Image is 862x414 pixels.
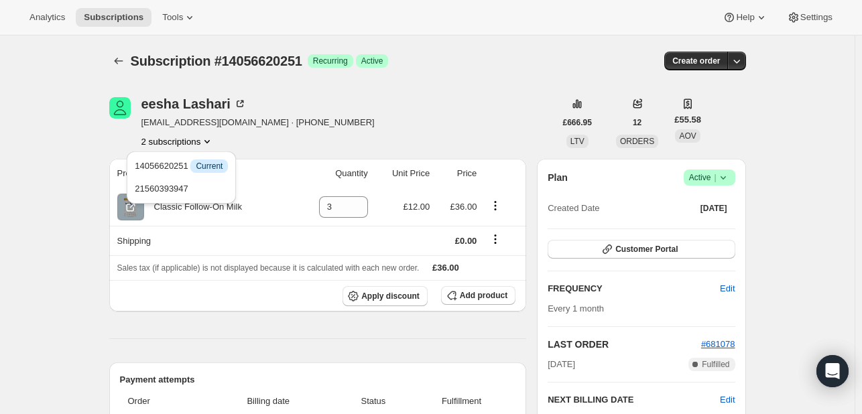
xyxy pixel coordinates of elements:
span: Settings [800,12,833,23]
button: £666.95 [555,113,600,132]
span: Apply discount [361,291,420,301]
span: Add product [460,290,507,301]
span: £666.95 [563,117,592,128]
button: 14056620251 InfoCurrent [131,155,232,177]
span: Sales tax (if applicable) is not displayed because it is calculated with each new order. [117,263,420,273]
span: £12.00 [403,202,430,212]
span: £55.58 [674,113,701,127]
span: Active [689,171,730,184]
h2: FREQUENCY [548,282,720,295]
a: #681078 [701,339,735,349]
button: Apply discount [343,286,428,306]
button: Help [715,8,776,27]
span: 12 [633,117,641,128]
button: Product actions [141,135,214,148]
button: 12 [625,113,650,132]
span: Analytics [29,12,65,23]
span: Fulfillment [416,395,507,408]
button: Add product [441,286,515,305]
span: Create order [672,56,720,66]
span: 21560393947 [135,184,188,194]
button: [DATE] [692,199,735,218]
button: Product actions [485,198,506,213]
span: Recurring [313,56,348,66]
th: Shipping [109,226,295,255]
span: Created Date [548,202,599,215]
span: ORDERS [620,137,654,146]
span: £0.00 [455,236,477,246]
span: Every 1 month [548,303,604,314]
span: Billing date [206,395,332,408]
button: Shipping actions [485,232,506,247]
button: Edit [712,278,743,299]
span: [DATE] [548,358,575,371]
span: AOV [679,131,696,141]
button: Edit [720,393,735,407]
h2: NEXT BILLING DATE [548,393,720,407]
button: Subscriptions [76,8,151,27]
span: Subscription #14056620251 [131,54,302,68]
th: Quantity [295,159,372,188]
span: LTV [570,137,584,146]
button: Customer Portal [548,240,735,259]
span: eesha Lashari [109,97,131,119]
h2: Plan [548,171,568,184]
button: Settings [779,8,841,27]
span: £36.00 [432,263,459,273]
span: Help [736,12,754,23]
span: Subscriptions [84,12,143,23]
span: | [714,172,716,183]
span: Active [361,56,383,66]
span: [DATE] [700,203,727,214]
span: Edit [720,282,735,295]
th: Product [109,159,295,188]
span: 14056620251 [135,161,228,171]
span: Current [196,161,223,171]
span: Tools [162,12,183,23]
button: Subscriptions [109,52,128,70]
button: Tools [154,8,204,27]
button: Analytics [21,8,73,27]
button: Create order [664,52,728,70]
button: 21560393947 [131,178,232,200]
span: Customer Portal [615,244,678,255]
img: product img [117,194,144,220]
span: Fulfilled [702,359,729,370]
div: Open Intercom Messenger [816,355,849,387]
span: £36.00 [450,202,477,212]
th: Unit Price [372,159,434,188]
h2: LAST ORDER [548,338,701,351]
div: eesha Lashari [141,97,247,111]
span: Status [339,395,408,408]
h2: Payment attempts [120,373,516,387]
button: #681078 [701,338,735,351]
div: Classic Follow-On Milk [144,200,242,214]
span: [EMAIL_ADDRESS][DOMAIN_NAME] · [PHONE_NUMBER] [141,116,375,129]
th: Price [434,159,481,188]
